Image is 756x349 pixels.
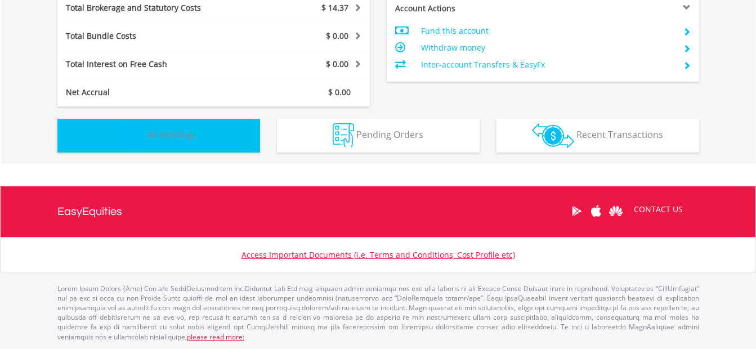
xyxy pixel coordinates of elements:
[606,194,626,229] a: Huawei
[187,332,244,342] a: please read more:
[57,2,240,14] div: Total Brokerage and Statutory Costs
[567,194,587,229] a: Google Play
[421,56,674,73] td: Inter-account Transfers & EasyFx
[532,123,574,148] img: transactions-zar-wht.png
[496,119,699,153] button: Recent Transactions
[57,30,240,42] div: Total Bundle Costs
[321,2,348,13] span: $ 14.37
[587,194,606,229] a: Apple
[57,186,122,237] a: EasyEquities
[356,128,423,141] span: Pending Orders
[421,39,674,56] td: Withdraw money
[241,249,515,260] a: Access Important Documents (i.e. Terms and Conditions, Cost Profile etc)
[147,128,197,141] span: All Holdings
[626,194,691,225] a: CONTACT US
[120,123,145,147] img: holdings-wht.png
[421,23,674,39] td: Fund this account
[576,128,663,141] span: Recent Transactions
[326,59,348,69] span: $ 0.00
[57,119,260,153] button: All Holdings
[57,284,699,342] p: Lorem Ipsum Dolors (Ame) Con a/e SeddOeiusmod tem InciDiduntut Lab Etd mag aliquaen admin veniamq...
[57,87,240,98] div: Net Accrual
[387,3,543,14] div: Account Actions
[326,30,348,41] span: $ 0.00
[57,59,240,70] div: Total Interest on Free Cash
[328,87,351,97] span: $ 0.00
[333,123,354,147] img: pending_instructions-wht.png
[277,119,480,153] button: Pending Orders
